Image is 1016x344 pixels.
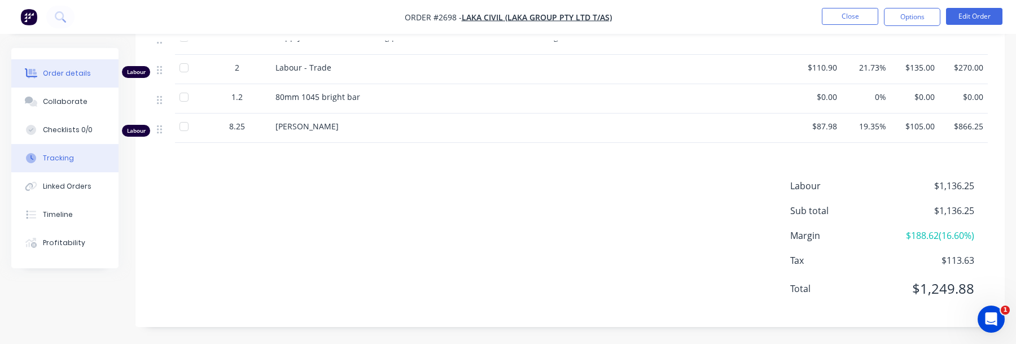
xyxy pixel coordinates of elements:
span: $135.00 [895,62,935,73]
span: $1,136.25 [891,204,974,217]
span: 1 [1001,306,1010,315]
span: $188.62 ( 16.60 %) [891,229,974,242]
div: Order details [43,68,91,79]
img: Factory [20,8,37,25]
span: Sub total [790,204,891,217]
span: $87.98 [798,120,837,132]
span: $270.00 [944,62,983,73]
button: Edit Order [946,8,1002,25]
span: Labour [790,179,891,193]
div: Labour [122,125,150,137]
span: $866.25 [944,120,983,132]
span: 19.35% [846,120,886,132]
button: Order details [11,59,119,88]
span: Order #2698 - [405,12,462,23]
span: $1,249.88 [891,278,974,299]
button: Close [822,8,878,25]
span: 80mm 1045 bright bar [275,92,360,102]
span: 0% [846,91,886,103]
iframe: Intercom live chat [978,306,1005,333]
div: Linked Orders [43,181,91,191]
span: 8.25 [229,120,245,132]
span: Labour - Trade [275,62,331,73]
span: Supply 2 x 80mm 525mm long pins for bucket. drill 20mm hole for locating bolts in 1 end [275,32,612,42]
div: Labour [122,66,150,78]
span: Margin [790,229,891,242]
span: Tax [790,254,891,267]
button: Options [884,8,940,26]
span: [PERSON_NAME] [275,121,339,132]
button: Timeline [11,201,119,229]
span: $113.63 [891,254,974,267]
span: $1,136.25 [891,179,974,193]
div: Timeline [43,210,73,220]
span: $110.90 [798,62,837,73]
span: $105.00 [895,120,935,132]
div: Checklists 0/0 [43,125,93,135]
span: $0.00 [895,91,935,103]
button: Checklists 0/0 [11,116,119,144]
div: Tracking [43,153,74,163]
span: 1.2 [231,91,243,103]
div: Collaborate [43,97,87,107]
span: 2 [235,62,239,73]
span: 21.73% [846,62,886,73]
span: Total [790,282,891,295]
span: $0.00 [944,91,983,103]
button: Profitability [11,229,119,257]
div: Profitability [43,238,85,248]
button: Collaborate [11,88,119,116]
button: Linked Orders [11,172,119,201]
span: $0.00 [798,91,837,103]
a: Laka Civil (Laka Group Pty Ltd T/as) [462,12,612,23]
button: Tracking [11,144,119,172]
